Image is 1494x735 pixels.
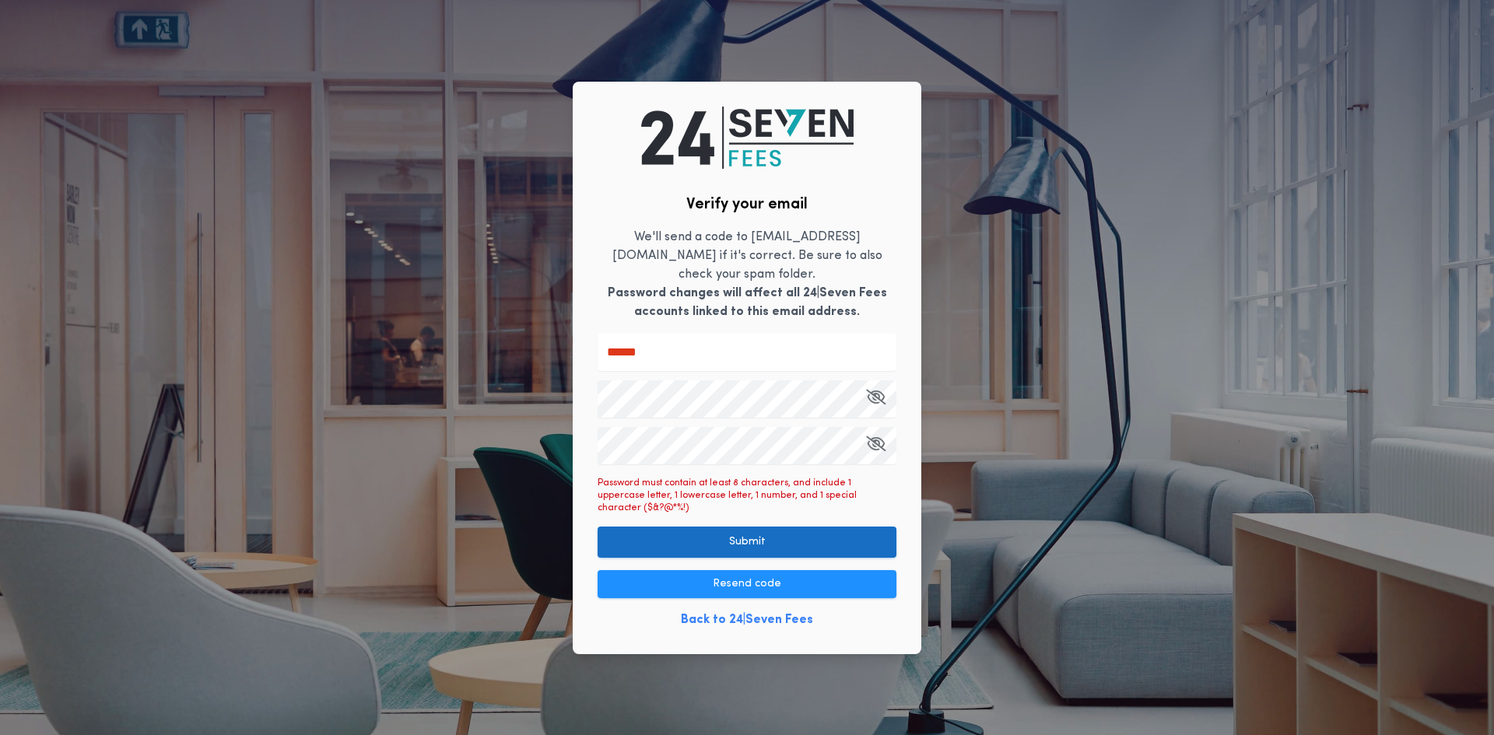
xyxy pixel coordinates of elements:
[686,194,808,215] h2: Verify your email
[598,477,896,514] p: Password must contain at least 8 characters, and include 1 uppercase letter, 1 lowercase letter, ...
[598,527,896,558] button: Submit
[598,228,896,321] p: We'll send a code to [EMAIL_ADDRESS][DOMAIN_NAME] if it's correct. Be sure to also check your spa...
[641,107,854,169] img: logo
[681,611,813,629] a: Back to 24|Seven Fees
[598,570,896,598] button: Resend code
[608,287,887,318] b: Password changes will affect all 24|Seven Fees accounts linked to this email address.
